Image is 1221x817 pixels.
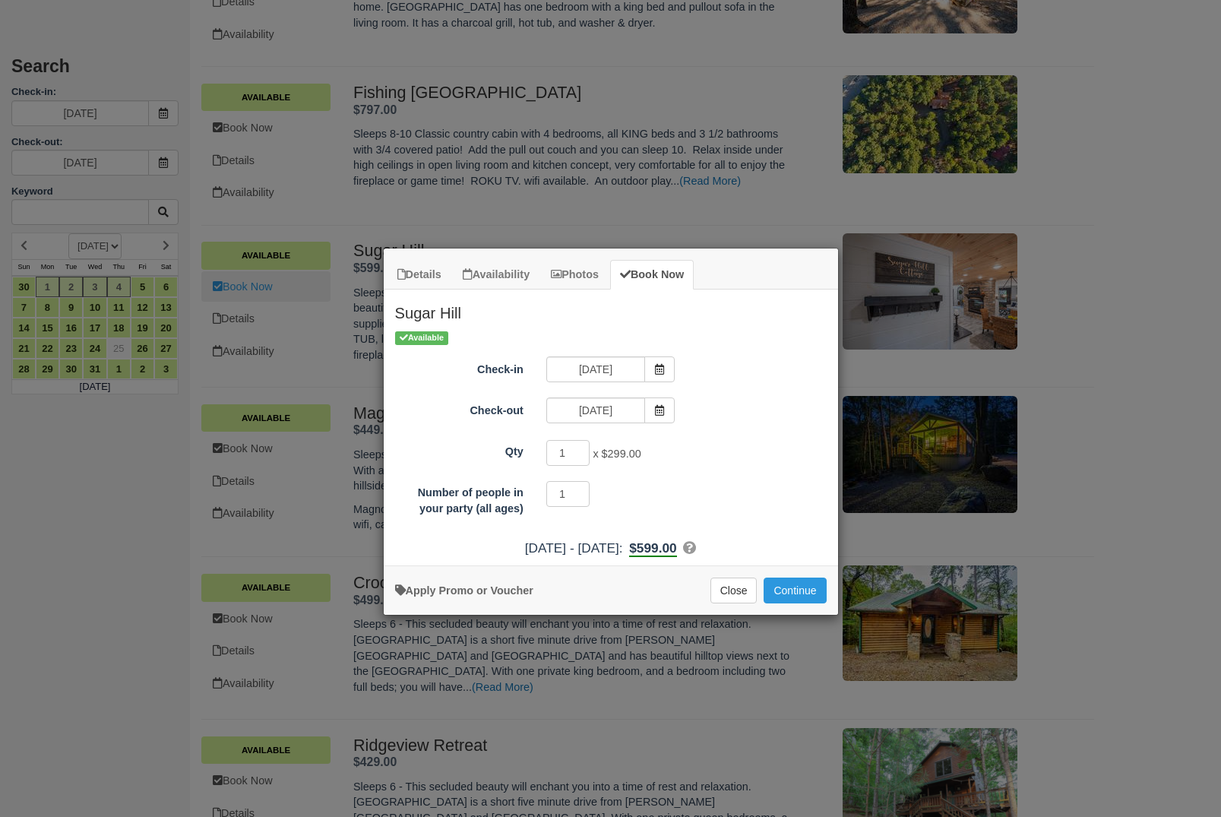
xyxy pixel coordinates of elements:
[395,584,533,597] a: Apply Voucher
[629,540,676,557] b: $599.00
[384,290,838,329] h2: Sugar Hill
[384,290,838,558] div: Item Modal
[453,260,539,290] a: Availability
[384,480,535,516] label: Number of people in your party (all ages)
[610,260,694,290] a: Book Now
[384,439,535,460] label: Qty
[546,481,590,507] input: Number of people in your party (all ages)
[384,539,838,558] div: :
[541,260,609,290] a: Photos
[525,540,619,556] span: [DATE] - [DATE]
[710,578,758,603] button: Close
[546,440,590,466] input: Qty
[384,356,535,378] label: Check-in
[593,448,641,460] span: x $299.00
[764,578,826,603] button: Add to Booking
[387,260,451,290] a: Details
[384,397,535,419] label: Check-out
[395,331,449,344] span: Available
